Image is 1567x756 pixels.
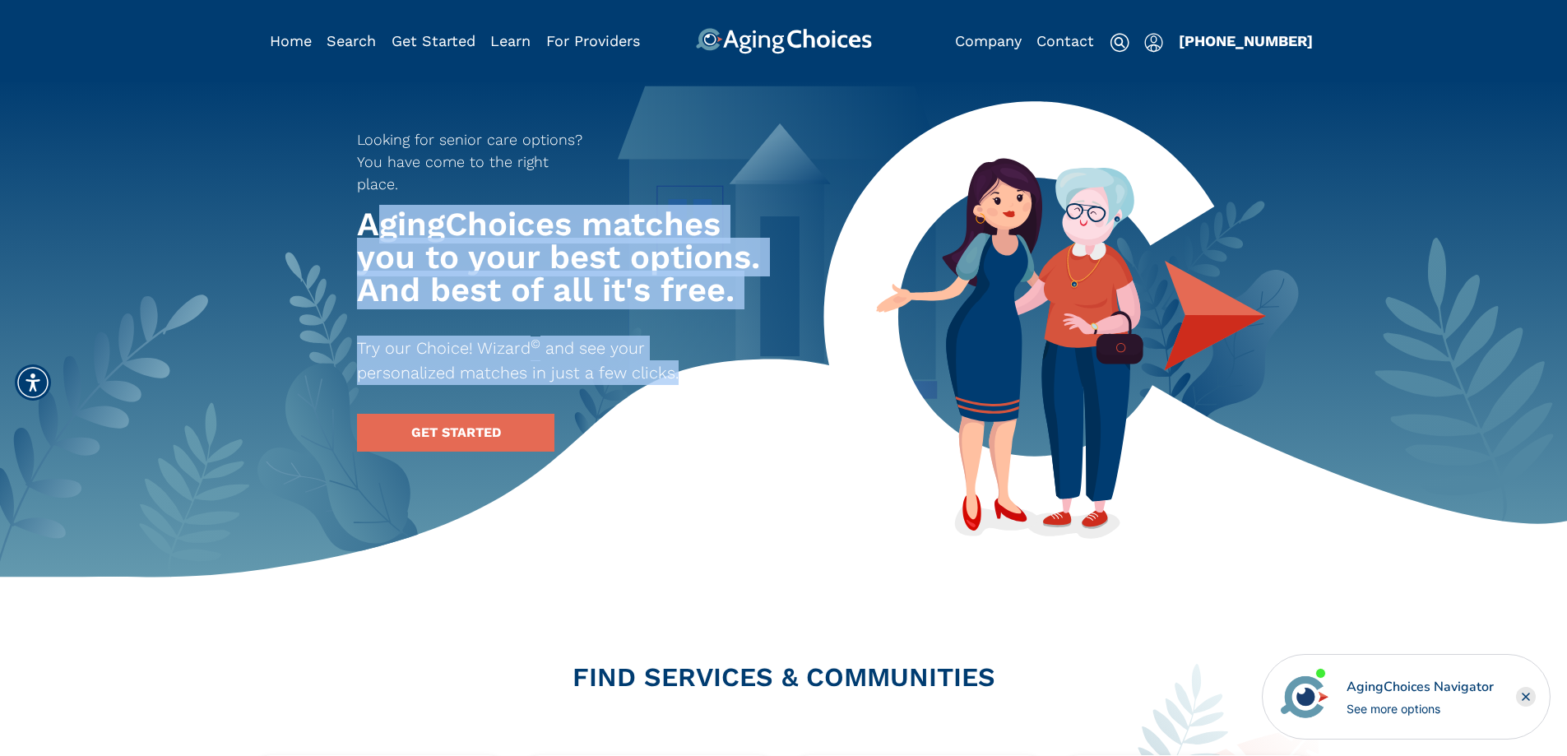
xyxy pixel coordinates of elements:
div: See more options [1347,700,1494,717]
div: Popover trigger [327,28,376,54]
div: Popover trigger [1144,28,1163,54]
a: GET STARTED [357,414,554,452]
p: Try our Choice! Wizard and see your personalized matches in just a few clicks. [357,336,739,385]
img: user-icon.svg [1144,33,1163,53]
img: AgingChoices [695,28,871,54]
h1: AgingChoices matches you to your best options. And best of all it's free. [357,208,768,307]
a: For Providers [546,32,640,49]
a: Learn [490,32,531,49]
p: Looking for senior care options? You have come to the right place. [357,128,594,195]
a: Search [327,32,376,49]
h2: FIND SERVICES & COMMUNITIES [257,664,1310,690]
img: avatar [1277,669,1333,725]
img: search-icon.svg [1110,33,1129,53]
sup: © [531,336,540,351]
a: Contact [1036,32,1094,49]
a: [PHONE_NUMBER] [1179,32,1313,49]
a: Company [955,32,1022,49]
a: Get Started [392,32,475,49]
div: Accessibility Menu [15,364,51,401]
a: Home [270,32,312,49]
div: Close [1516,687,1536,707]
div: AgingChoices Navigator [1347,677,1494,697]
